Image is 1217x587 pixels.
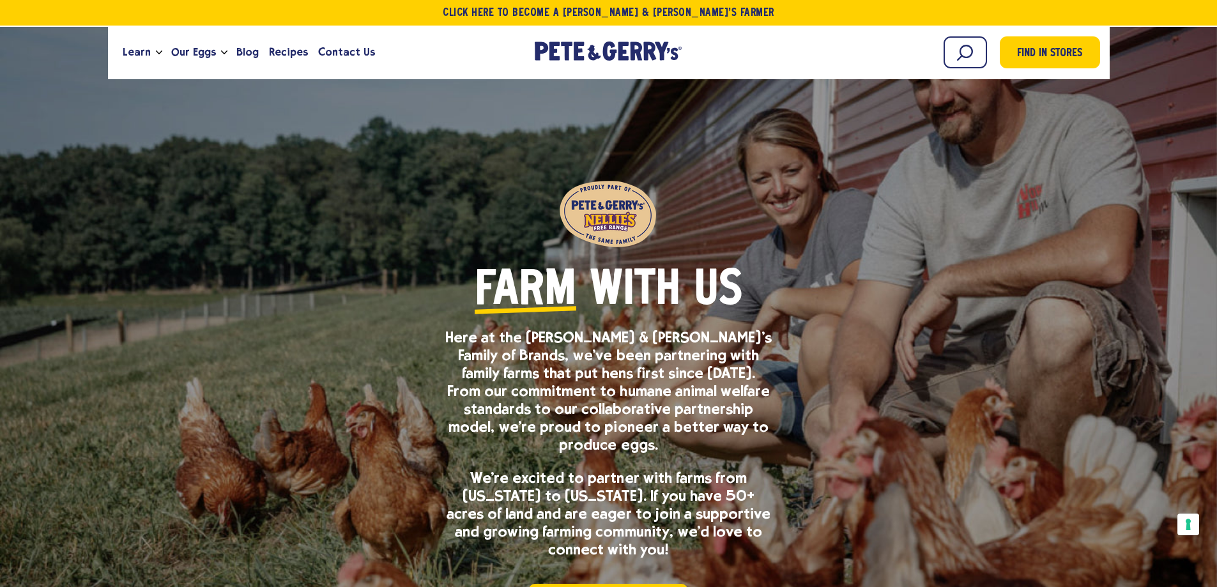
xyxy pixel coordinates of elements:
a: Recipes [264,35,313,70]
a: Contact Us [313,35,380,70]
button: Your consent preferences for tracking technologies [1177,514,1199,535]
span: Blog [236,44,259,60]
button: Open the dropdown menu for Learn [156,50,162,55]
span: Farm [475,268,576,316]
input: Search [944,36,987,68]
a: Our Eggs [166,35,221,70]
span: Us [694,268,742,316]
span: Learn [123,44,151,60]
span: Recipes [269,44,308,60]
p: We’re excited to partner with farms from [US_STATE] to [US_STATE]. If you have 50+ acres of land ... [445,469,772,558]
a: Find in Stores [1000,36,1100,68]
span: with [590,268,680,316]
span: Our Eggs [171,44,216,60]
a: Learn [118,35,156,70]
p: Here at the [PERSON_NAME] & [PERSON_NAME]’s Family of Brands, we’ve been partnering with family f... [445,328,772,454]
button: Open the dropdown menu for Our Eggs [221,50,227,55]
span: Contact Us [318,44,375,60]
span: Find in Stores [1017,45,1082,63]
a: Blog [231,35,264,70]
